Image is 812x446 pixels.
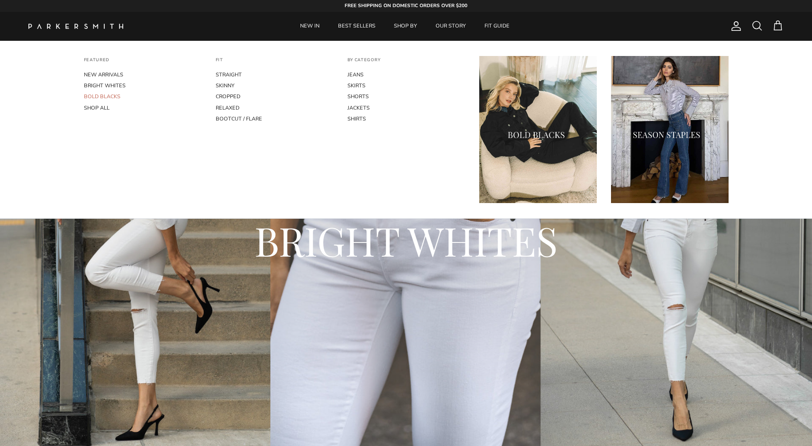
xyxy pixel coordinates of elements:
a: NEW IN [292,12,328,41]
div: Primary [141,12,669,41]
a: FIT GUIDE [476,12,518,41]
a: BOOTCUT / FLARE [216,113,333,124]
a: SKIRTS [347,80,465,91]
a: FIT [216,57,223,70]
img: Parker Smith [28,24,123,29]
a: SHOP BY [385,12,426,41]
a: BY CATEGORY [347,57,381,70]
h2: BRIGHT WHITES [108,214,705,266]
a: SKINNY [216,80,333,91]
a: BOLD BLACKS [84,91,201,102]
a: SHORTS [347,91,465,102]
strong: FREE SHIPPING ON DOMESTIC ORDERS OVER $200 [345,2,467,9]
a: FEATURED [84,57,110,70]
a: BEST SELLERS [329,12,384,41]
a: SHOP ALL [84,102,201,113]
a: Account [727,20,742,32]
a: SHIRTS [347,113,465,124]
a: NEW ARRIVALS [84,69,201,80]
a: RELAXED [216,102,333,113]
a: STRAIGHT [216,69,333,80]
a: OUR STORY [427,12,474,41]
a: JEANS [347,69,465,80]
a: CROPPED [216,91,333,102]
a: BRIGHT WHITES [84,80,201,91]
a: JACKETS [347,102,465,113]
